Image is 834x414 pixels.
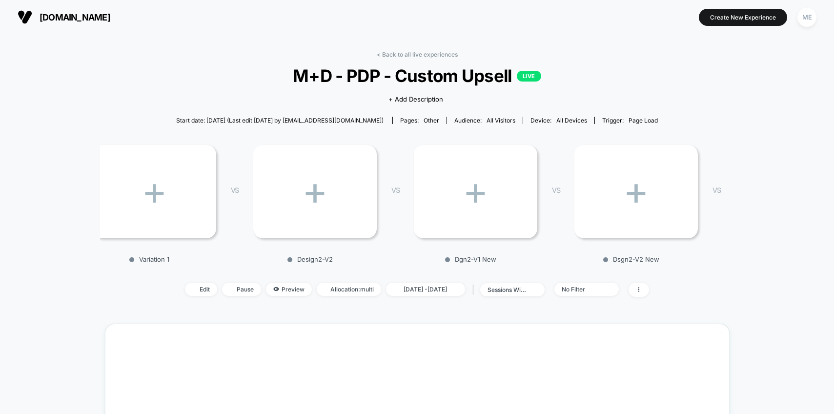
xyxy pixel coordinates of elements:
span: VS [552,186,560,194]
img: Visually logo [18,10,32,24]
div: + [93,145,216,238]
span: Allocation: multi [317,283,381,296]
div: ME [797,8,816,27]
span: | [470,283,480,297]
span: + Add Description [388,95,443,104]
span: Start date: [DATE] (Last edit [DATE] by [EMAIL_ADDRESS][DOMAIN_NAME]) [176,117,384,124]
div: Trigger: [602,117,658,124]
span: all devices [556,117,587,124]
div: Audience: [454,117,515,124]
p: Variation 1 [88,255,211,263]
span: Device: [523,117,594,124]
p: Dgn2-V1 New [409,255,532,263]
button: ME [794,7,819,27]
div: + [414,145,537,238]
div: Pages: [400,117,439,124]
p: LIVE [517,71,541,82]
span: [DATE] - [DATE] [386,283,465,296]
span: VS [391,186,399,194]
span: Preview [266,283,312,296]
div: + [574,145,698,238]
div: + [253,145,377,238]
a: < Back to all live experiences [377,51,458,58]
p: Design2-V2 [248,255,372,263]
span: Pause [222,283,261,296]
span: Page Load [629,117,658,124]
span: [DOMAIN_NAME] [40,12,110,22]
p: Dsgn2-V2 New [570,255,693,263]
span: VS [712,186,720,194]
span: other [424,117,439,124]
button: Create New Experience [699,9,787,26]
div: No Filter [562,286,601,293]
span: All Visitors [487,117,515,124]
span: Edit [185,283,217,296]
span: VS [231,186,239,194]
button: [DOMAIN_NAME] [15,9,113,25]
span: M+D - PDP - Custom Upsell [136,65,698,86]
div: sessions with impression [488,286,527,293]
